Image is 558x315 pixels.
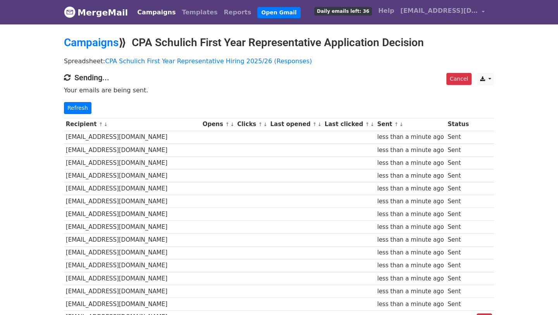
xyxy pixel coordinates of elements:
[134,5,179,20] a: Campaigns
[446,208,470,221] td: Sent
[400,6,478,16] span: [EMAIL_ADDRESS][DOMAIN_NAME]
[64,221,201,234] td: [EMAIL_ADDRESS][DOMAIN_NAME]
[446,272,470,285] td: Sent
[64,195,201,208] td: [EMAIL_ADDRESS][DOMAIN_NAME]
[446,195,470,208] td: Sent
[446,118,470,131] th: Status
[64,102,91,114] a: Refresh
[64,298,201,310] td: [EMAIL_ADDRESS][DOMAIN_NAME]
[397,3,488,21] a: [EMAIL_ADDRESS][DOMAIN_NAME]
[446,246,470,259] td: Sent
[64,182,201,195] td: [EMAIL_ADDRESS][DOMAIN_NAME]
[263,121,267,127] a: ↓
[317,121,322,127] a: ↓
[269,118,323,131] th: Last opened
[257,7,300,18] a: Open Gmail
[446,182,470,195] td: Sent
[64,272,201,285] td: [EMAIL_ADDRESS][DOMAIN_NAME]
[375,118,446,131] th: Sent
[446,221,470,234] td: Sent
[377,287,444,296] div: less than a minute ago
[446,298,470,310] td: Sent
[64,57,494,65] p: Spreadsheet:
[64,156,201,169] td: [EMAIL_ADDRESS][DOMAIN_NAME]
[323,118,375,131] th: Last clicked
[377,300,444,309] div: less than a minute ago
[377,248,444,257] div: less than a minute ago
[375,3,397,19] a: Help
[230,121,234,127] a: ↓
[394,121,399,127] a: ↑
[377,197,444,206] div: less than a minute ago
[235,118,268,131] th: Clicks
[314,7,372,16] span: Daily emails left: 36
[64,208,201,221] td: [EMAIL_ADDRESS][DOMAIN_NAME]
[103,121,108,127] a: ↓
[64,73,494,82] h4: Sending...
[64,118,201,131] th: Recipient
[64,86,494,94] p: Your emails are being sent.
[179,5,220,20] a: Templates
[201,118,236,131] th: Opens
[64,169,201,182] td: [EMAIL_ADDRESS][DOMAIN_NAME]
[221,5,255,20] a: Reports
[377,159,444,168] div: less than a minute ago
[64,36,119,49] a: Campaigns
[311,3,375,19] a: Daily emails left: 36
[446,156,470,169] td: Sent
[399,121,403,127] a: ↓
[377,133,444,142] div: less than a minute ago
[377,223,444,232] div: less than a minute ago
[377,210,444,219] div: less than a minute ago
[313,121,317,127] a: ↑
[446,144,470,156] td: Sent
[377,274,444,283] div: less than a minute ago
[105,57,312,65] a: CPA Schulich First Year Representative Hiring 2025/26 (Responses)
[64,36,494,49] h2: ⟫ CPA Schulich First Year Representative Application Decision
[377,171,444,180] div: less than a minute ago
[64,6,76,18] img: MergeMail logo
[64,285,201,298] td: [EMAIL_ADDRESS][DOMAIN_NAME]
[377,146,444,155] div: less than a minute ago
[258,121,263,127] a: ↑
[64,144,201,156] td: [EMAIL_ADDRESS][DOMAIN_NAME]
[446,285,470,298] td: Sent
[446,169,470,182] td: Sent
[64,259,201,272] td: [EMAIL_ADDRESS][DOMAIN_NAME]
[446,73,472,85] a: Cancel
[370,121,374,127] a: ↓
[446,259,470,272] td: Sent
[377,235,444,244] div: less than a minute ago
[377,261,444,270] div: less than a minute ago
[64,234,201,246] td: [EMAIL_ADDRESS][DOMAIN_NAME]
[225,121,229,127] a: ↑
[377,184,444,193] div: less than a minute ago
[64,4,128,21] a: MergeMail
[99,121,103,127] a: ↑
[64,131,201,144] td: [EMAIL_ADDRESS][DOMAIN_NAME]
[64,246,201,259] td: [EMAIL_ADDRESS][DOMAIN_NAME]
[365,121,369,127] a: ↑
[446,234,470,246] td: Sent
[446,131,470,144] td: Sent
